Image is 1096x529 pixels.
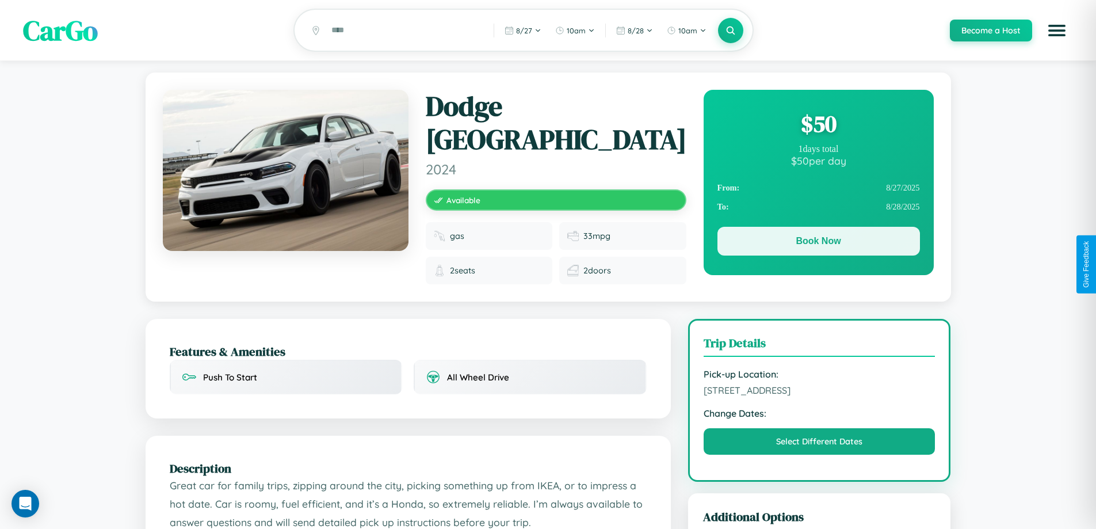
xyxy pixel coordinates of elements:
[1082,241,1090,288] div: Give Feedback
[567,26,586,35] span: 10am
[583,231,610,241] span: 33 mpg
[434,230,445,242] img: Fuel type
[717,178,920,197] div: 8 / 27 / 2025
[628,26,644,35] span: 8 / 28
[23,12,98,50] span: CarGo
[610,21,659,40] button: 8/28
[717,183,740,193] strong: From:
[447,372,509,383] span: All Wheel Drive
[567,265,579,276] img: Doors
[426,90,686,156] h1: Dodge [GEOGRAPHIC_DATA]
[499,21,547,40] button: 8/27
[703,508,936,525] h3: Additional Options
[704,368,935,380] strong: Pick-up Location:
[717,108,920,139] div: $ 50
[1041,14,1073,47] button: Open menu
[426,161,686,178] span: 2024
[704,408,935,419] strong: Change Dates:
[567,230,579,242] img: Fuel efficiency
[450,265,475,276] span: 2 seats
[446,195,480,205] span: Available
[203,372,257,383] span: Push To Start
[661,21,712,40] button: 10am
[170,343,647,360] h2: Features & Amenities
[163,90,408,251] img: Dodge Durango 2024
[450,231,464,241] span: gas
[717,202,729,212] strong: To:
[678,26,697,35] span: 10am
[717,144,920,154] div: 1 days total
[717,154,920,167] div: $ 50 per day
[434,265,445,276] img: Seats
[170,460,647,477] h2: Description
[704,428,935,455] button: Select Different Dates
[583,265,611,276] span: 2 doors
[717,227,920,256] button: Book Now
[516,26,532,35] span: 8 / 27
[12,490,39,517] div: Open Intercom Messenger
[950,20,1032,41] button: Become a Host
[717,197,920,216] div: 8 / 28 / 2025
[549,21,601,40] button: 10am
[704,385,935,396] span: [STREET_ADDRESS]
[704,334,935,357] h3: Trip Details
